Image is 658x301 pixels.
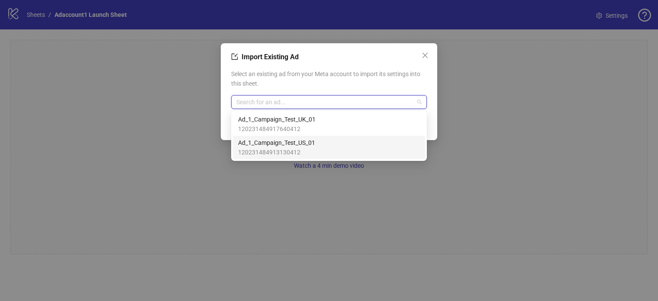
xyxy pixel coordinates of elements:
[422,52,429,59] span: close
[418,48,432,62] button: Close
[238,138,315,147] span: Ad_1_Campaign_Test_US_01
[231,53,238,60] span: import
[238,115,316,124] span: Ad_1_Campaign_Test_UK_01
[233,112,425,136] div: Ad_1_Campaign_Test_UK_01
[233,136,425,159] div: Ad_1_Campaign_Test_US_01
[242,53,299,61] span: Import Existing Ad
[231,69,427,88] span: Select an existing ad from your Meta account to import its settings into this sheet.
[238,124,316,134] span: 120231484917640412
[238,147,315,157] span: 120231484913130412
